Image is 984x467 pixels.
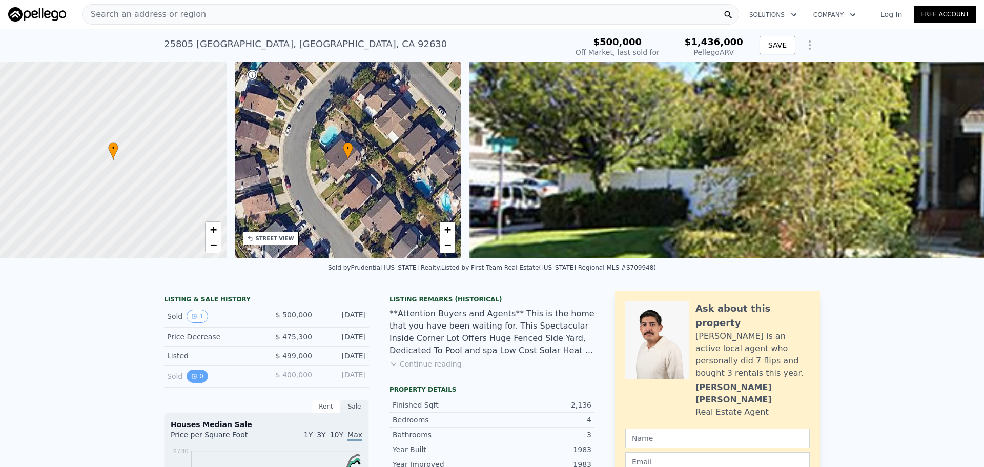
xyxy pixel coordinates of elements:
div: **Attention Buyers and Agents** This is the home that you have been waiting for. This Spectacular... [389,308,594,357]
span: Max [347,431,362,441]
div: Bedrooms [393,415,492,425]
div: Price per Square Foot [171,430,266,446]
div: Ask about this property [695,301,810,330]
div: Bathrooms [393,430,492,440]
div: [DATE] [320,351,366,361]
button: Solutions [741,6,805,24]
div: Finished Sqft [393,400,492,410]
div: Pellego ARV [685,47,743,57]
img: Pellego [8,7,66,22]
div: Listing Remarks (Historical) [389,295,594,303]
span: $ 400,000 [276,371,312,379]
div: Rent [312,400,340,413]
span: + [210,223,216,236]
a: Zoom out [440,237,455,253]
div: Sold by Prudential [US_STATE] Realty . [328,264,441,271]
span: $ 500,000 [276,311,312,319]
div: [PERSON_NAME] [PERSON_NAME] [695,381,810,406]
div: 4 [492,415,591,425]
button: Show Options [799,35,820,55]
div: 25805 [GEOGRAPHIC_DATA] , [GEOGRAPHIC_DATA] , CA 92630 [164,37,447,51]
div: Sold [167,310,258,323]
span: $500,000 [593,36,642,47]
div: Listed by First Team Real Estate ([US_STATE] Regional MLS #S709948) [441,264,656,271]
span: • [343,144,353,153]
span: − [444,238,451,251]
button: View historical data [187,370,208,383]
span: 10Y [330,431,343,439]
a: Zoom in [440,222,455,237]
div: 1983 [492,444,591,455]
div: STREET VIEW [256,235,294,242]
a: Zoom out [206,237,221,253]
div: Listed [167,351,258,361]
div: • [343,142,353,160]
div: Year Built [393,444,492,455]
button: SAVE [760,36,795,54]
div: Sale [340,400,369,413]
input: Name [625,429,810,448]
a: Zoom in [206,222,221,237]
div: Property details [389,385,594,394]
div: [PERSON_NAME] is an active local agent who personally did 7 flips and bought 3 rentals this year. [695,330,810,379]
div: Price Decrease [167,332,258,342]
tspan: $730 [173,448,189,455]
span: $ 475,300 [276,333,312,341]
span: $1,436,000 [685,36,743,47]
button: Company [805,6,864,24]
span: $ 499,000 [276,352,312,360]
div: LISTING & SALE HISTORY [164,295,369,306]
div: Off Market, last sold for [576,47,660,57]
div: Houses Median Sale [171,419,362,430]
div: Sold [167,370,258,383]
a: Log In [868,9,914,19]
a: Free Account [914,6,976,23]
div: • [108,142,118,160]
span: 3Y [317,431,325,439]
button: Continue reading [389,359,462,369]
span: • [108,144,118,153]
button: View historical data [187,310,208,323]
div: [DATE] [320,332,366,342]
div: 3 [492,430,591,440]
span: 1Y [304,431,313,439]
span: − [210,238,216,251]
div: Real Estate Agent [695,406,769,418]
div: [DATE] [320,310,366,323]
div: 2,136 [492,400,591,410]
span: + [444,223,451,236]
span: Search an address or region [83,8,206,21]
div: [DATE] [320,370,366,383]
